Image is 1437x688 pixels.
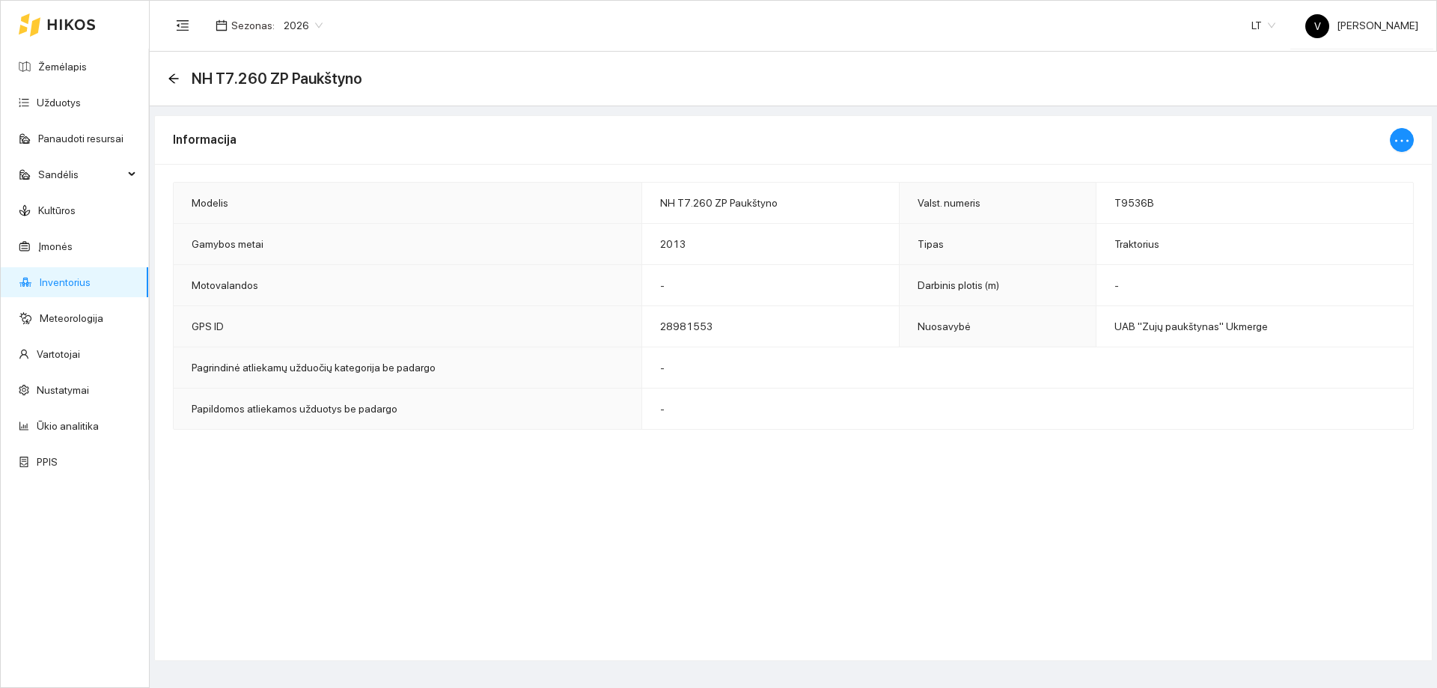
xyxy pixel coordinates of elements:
[918,279,999,291] span: Darbinis plotis (m)
[660,238,686,250] span: 2013
[38,61,87,73] a: Žemėlapis
[216,19,228,31] span: calendar
[1314,14,1321,38] span: V
[168,73,180,85] span: arrow-left
[192,403,397,415] span: Papildomos atliekamos užduotys be padargo
[192,362,436,374] span: Pagrindinė atliekamų užduočių kategorija be padargo
[40,276,91,288] a: Inventorius
[168,73,180,85] div: Atgal
[168,10,198,40] button: menu-fold
[38,204,76,216] a: Kultūros
[192,67,362,91] span: NH T7.260 ZP Paukštyno
[660,362,665,374] span: -
[1114,320,1268,332] span: UAB "Zujų paukštynas" Ukmerge
[660,320,713,332] span: 28981553
[1114,238,1159,250] span: Traktorius
[37,348,80,360] a: Vartotojai
[1393,132,1411,153] span: ellipsis
[660,197,778,209] span: NH T7.260 ZP Paukštyno
[37,420,99,432] a: Ūkio analitika
[231,17,275,34] span: Sezonas :
[660,403,665,415] span: -
[918,320,971,332] span: Nuosavybė
[37,97,81,109] a: Užduotys
[1114,197,1154,209] span: T9536B
[37,384,89,396] a: Nustatymai
[192,279,258,291] span: Motovalandos
[173,118,1390,161] div: Informacija
[918,238,944,250] span: Tipas
[1114,279,1119,291] span: -
[1305,19,1418,31] span: [PERSON_NAME]
[38,240,73,252] a: Įmonės
[176,19,189,32] span: menu-fold
[918,197,980,209] span: Valst. numeris
[192,238,263,250] span: Gamybos metai
[1390,128,1414,152] button: ellipsis
[38,133,123,144] a: Panaudoti resursai
[284,14,323,37] span: 2026
[192,197,228,209] span: Modelis
[40,312,103,324] a: Meteorologija
[192,320,224,332] span: GPS ID
[1251,14,1275,37] span: LT
[660,279,665,291] span: -
[38,159,123,189] span: Sandėlis
[37,456,58,468] a: PPIS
